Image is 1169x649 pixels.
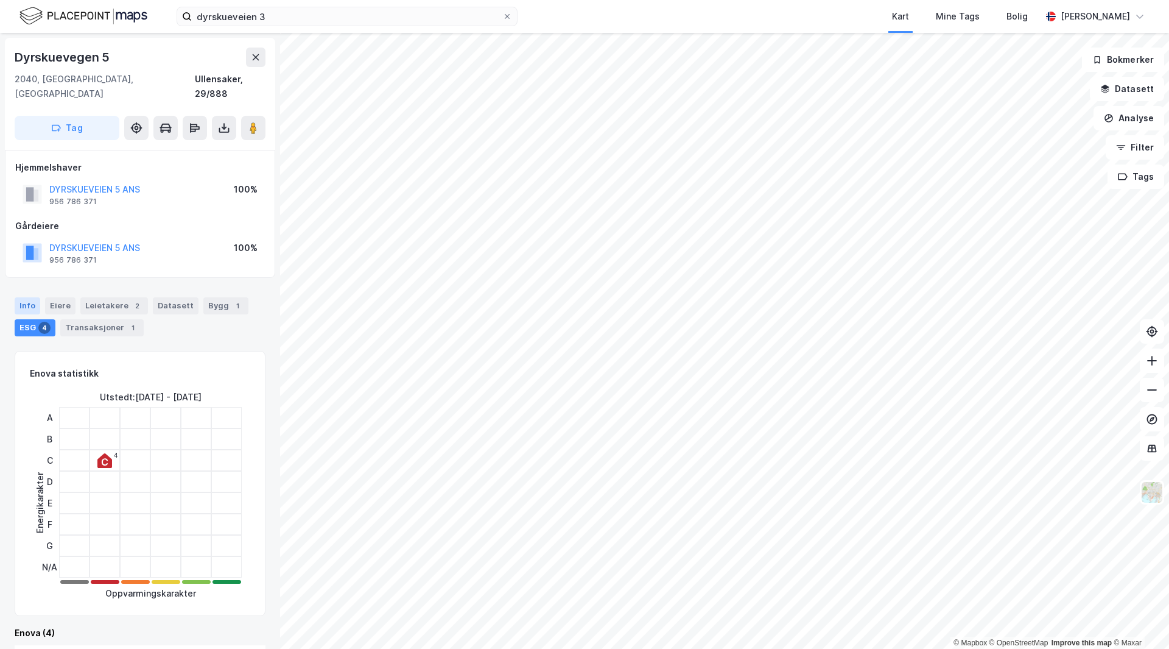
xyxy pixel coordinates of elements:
[989,639,1048,647] a: OpenStreetMap
[192,7,502,26] input: Søk på adresse, matrikkel, gårdeiere, leietakere eller personer
[1051,639,1112,647] a: Improve this map
[100,390,202,405] div: Utstedt : [DATE] - [DATE]
[114,452,118,459] div: 4
[1108,165,1164,189] button: Tags
[19,5,147,27] img: logo.f888ab2527a4732fd821a326f86c7f29.svg
[131,300,143,312] div: 2
[42,556,57,578] div: N/A
[234,241,258,255] div: 100%
[15,116,119,140] button: Tag
[42,492,57,514] div: E
[231,300,244,312] div: 1
[1106,135,1164,160] button: Filter
[203,297,248,314] div: Bygg
[1061,9,1130,24] div: [PERSON_NAME]
[153,297,198,314] div: Datasett
[42,428,57,450] div: B
[1140,481,1164,504] img: Z
[42,450,57,471] div: C
[15,160,265,175] div: Hjemmelshaver
[1108,590,1169,649] div: Kontrollprogram for chat
[33,472,47,533] div: Energikarakter
[15,219,265,233] div: Gårdeiere
[42,407,57,428] div: A
[953,639,987,647] a: Mapbox
[15,626,265,640] div: Enova (4)
[42,514,57,535] div: F
[127,322,139,334] div: 1
[1094,106,1164,130] button: Analyse
[195,72,265,101] div: Ullensaker, 29/888
[42,471,57,492] div: D
[1082,48,1164,72] button: Bokmerker
[15,72,195,101] div: 2040, [GEOGRAPHIC_DATA], [GEOGRAPHIC_DATA]
[15,297,40,314] div: Info
[936,9,980,24] div: Mine Tags
[80,297,148,314] div: Leietakere
[1090,77,1164,101] button: Datasett
[1006,9,1028,24] div: Bolig
[892,9,909,24] div: Kart
[49,255,97,265] div: 956 786 371
[105,586,196,601] div: Oppvarmingskarakter
[49,197,97,207] div: 956 786 371
[15,319,55,336] div: ESG
[45,297,75,314] div: Eiere
[42,535,57,556] div: G
[1108,590,1169,649] iframe: Chat Widget
[234,182,258,197] div: 100%
[60,319,144,336] div: Transaksjoner
[15,48,112,67] div: Dyrskuevegen 5
[38,322,51,334] div: 4
[30,366,99,381] div: Enova statistikk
